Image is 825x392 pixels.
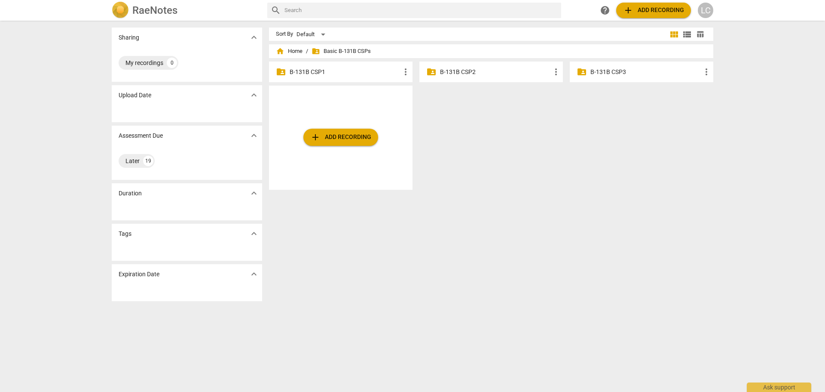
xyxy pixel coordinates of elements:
div: Ask support [747,383,811,392]
a: Help [597,3,613,18]
span: help [600,5,610,15]
span: folder_shared [276,67,286,77]
button: Show more [247,31,260,44]
span: add [310,132,321,142]
span: home [276,47,284,56]
span: Basic B-131B CSPs [312,47,371,56]
p: B-131B CSP1 [290,68,400,77]
p: Assessment Due [119,131,163,140]
div: Default [296,28,328,41]
span: Add recording [310,132,371,142]
span: search [271,5,281,15]
button: List view [681,28,694,41]
span: more_vert [400,67,411,77]
span: more_vert [701,67,712,77]
span: expand_more [249,269,259,279]
span: view_module [669,29,679,40]
p: B-131B CSP2 [440,68,551,77]
button: Table view [694,28,706,41]
span: folder_shared [426,67,437,77]
p: Duration [119,189,142,198]
button: Tile view [668,28,681,41]
button: Show more [247,89,260,102]
button: Show more [247,129,260,142]
span: more_vert [551,67,561,77]
div: 0 [167,58,177,68]
span: expand_more [249,90,259,100]
div: My recordings [125,59,163,67]
span: folder_shared [312,47,320,56]
button: Show more [247,268,260,281]
button: LC [698,3,713,18]
p: B-131B CSP3 [590,68,701,77]
a: LogoRaeNotes [112,2,260,19]
button: Show more [247,227,260,240]
span: expand_more [249,228,259,239]
span: add [623,5,633,15]
span: expand_more [249,188,259,198]
div: 19 [143,156,153,166]
div: Later [125,157,140,165]
span: folder_shared [577,67,587,77]
p: Upload Date [119,91,151,100]
span: expand_more [249,32,259,43]
span: table_chart [696,30,704,38]
span: expand_more [249,130,259,141]
button: Upload [303,129,378,146]
input: Search [284,3,558,17]
span: / [306,48,308,55]
img: Logo [112,2,129,19]
p: Sharing [119,33,139,42]
button: Show more [247,187,260,200]
span: Add recording [623,5,684,15]
span: Home [276,47,302,56]
p: Tags [119,229,131,238]
p: Expiration Date [119,270,159,279]
h2: RaeNotes [132,4,177,16]
button: Upload [616,3,691,18]
span: view_list [682,29,692,40]
div: Sort By [276,31,293,37]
